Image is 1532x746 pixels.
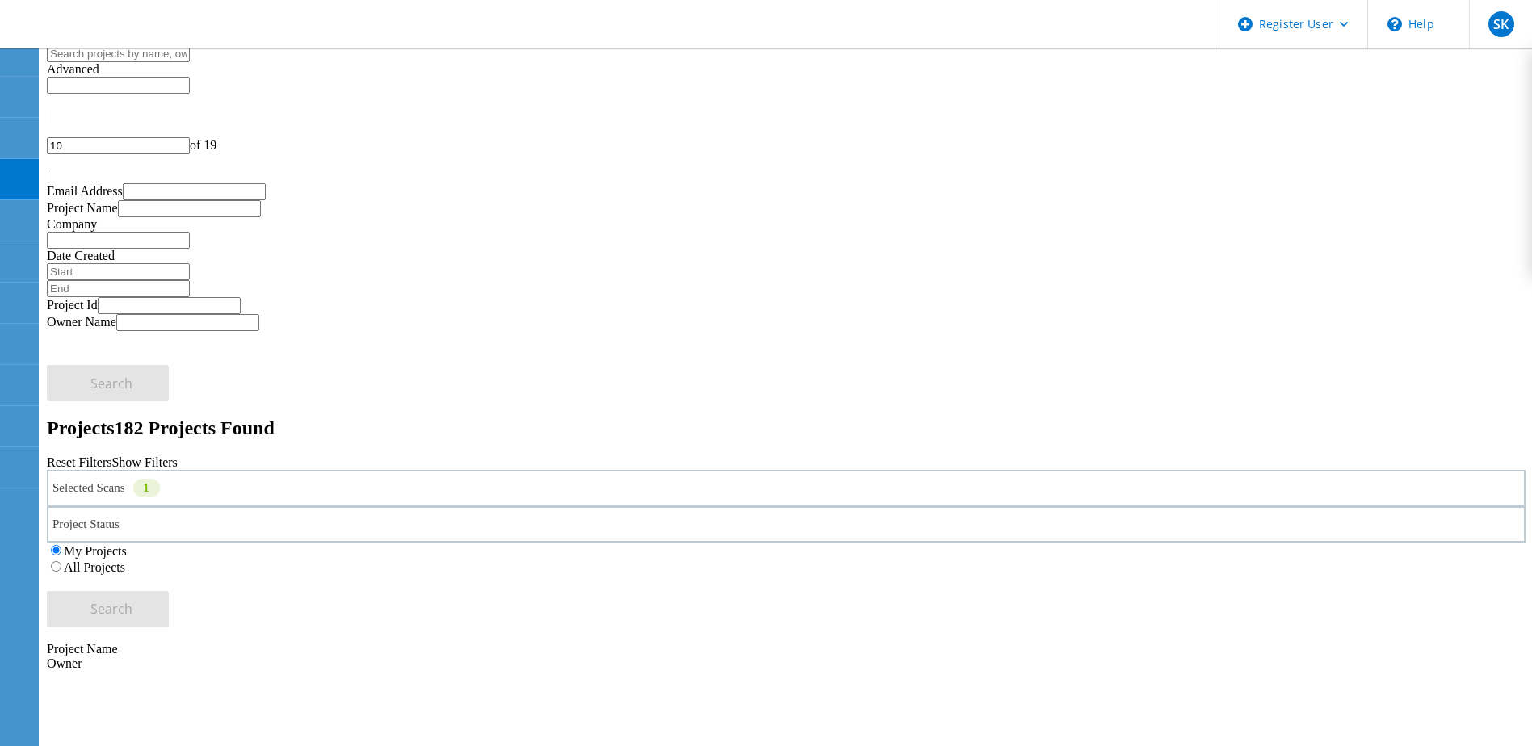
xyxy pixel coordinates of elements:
[133,479,160,497] div: 1
[47,169,1526,183] div: |
[47,506,1526,543] div: Project Status
[64,544,127,558] label: My Projects
[64,560,125,574] label: All Projects
[47,656,1526,671] div: Owner
[47,315,116,329] label: Owner Name
[16,31,190,45] a: Live Optics Dashboard
[1387,17,1402,31] svg: \n
[47,455,111,469] a: Reset Filters
[47,591,169,627] button: Search
[115,417,275,438] span: 182 Projects Found
[47,108,1526,123] div: |
[47,642,1526,656] div: Project Name
[47,417,115,438] b: Projects
[47,365,169,401] button: Search
[47,280,190,297] input: End
[47,249,115,262] label: Date Created
[47,217,97,231] label: Company
[47,62,99,76] span: Advanced
[47,298,98,312] label: Project Id
[90,600,132,618] span: Search
[47,184,123,198] label: Email Address
[47,201,118,215] label: Project Name
[111,455,177,469] a: Show Filters
[47,45,190,62] input: Search projects by name, owner, ID, company, etc
[47,470,1526,506] div: Selected Scans
[190,138,216,152] span: of 19
[90,375,132,392] span: Search
[47,263,190,280] input: Start
[1493,18,1509,31] span: SK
